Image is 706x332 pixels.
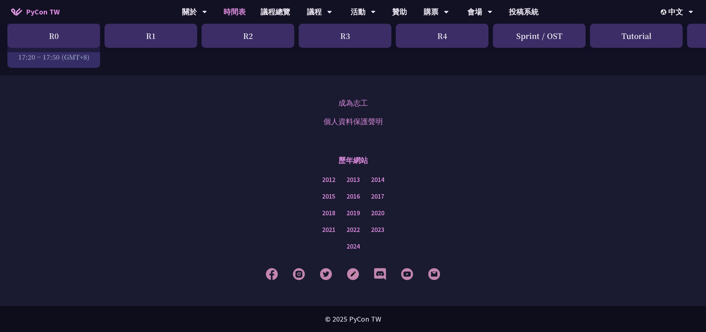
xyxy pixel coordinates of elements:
div: R2 [202,24,294,48]
a: 2021 [322,225,335,235]
a: 2020 [371,209,384,218]
a: PyCon TW [4,3,67,21]
img: Twitter Footer Icon [320,268,332,280]
a: 2015 [322,192,335,201]
a: 2014 [371,175,384,185]
img: Locale Icon [661,9,668,15]
img: Email Footer Icon [428,268,440,280]
img: Blog Footer Icon [347,268,359,280]
a: 2012 [322,175,335,185]
div: 17:20 ~ 17:50 (GMT+8) [11,52,96,62]
a: 個人資料保護聲明 [324,116,383,127]
div: R1 [105,24,197,48]
div: R4 [396,24,488,48]
a: 2013 [347,175,360,185]
a: 成為志工 [338,97,368,109]
a: 2016 [347,192,360,201]
img: Discord Footer Icon [374,268,386,280]
img: Home icon of PyCon TW 2025 [11,8,22,16]
img: Facebook Footer Icon [266,268,278,280]
div: Sprint / OST [493,24,586,48]
div: R0 [7,24,100,48]
div: Tutorial [590,24,683,48]
div: R3 [299,24,391,48]
a: 2024 [347,242,360,251]
a: 2017 [371,192,384,201]
img: YouTube Footer Icon [401,268,413,280]
p: 歷年網站 [338,149,368,172]
a: 2023 [371,225,384,235]
a: 2022 [347,225,360,235]
a: 2019 [347,209,360,218]
img: Instagram Footer Icon [293,268,305,280]
span: PyCon TW [26,6,60,17]
a: 2018 [322,209,335,218]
